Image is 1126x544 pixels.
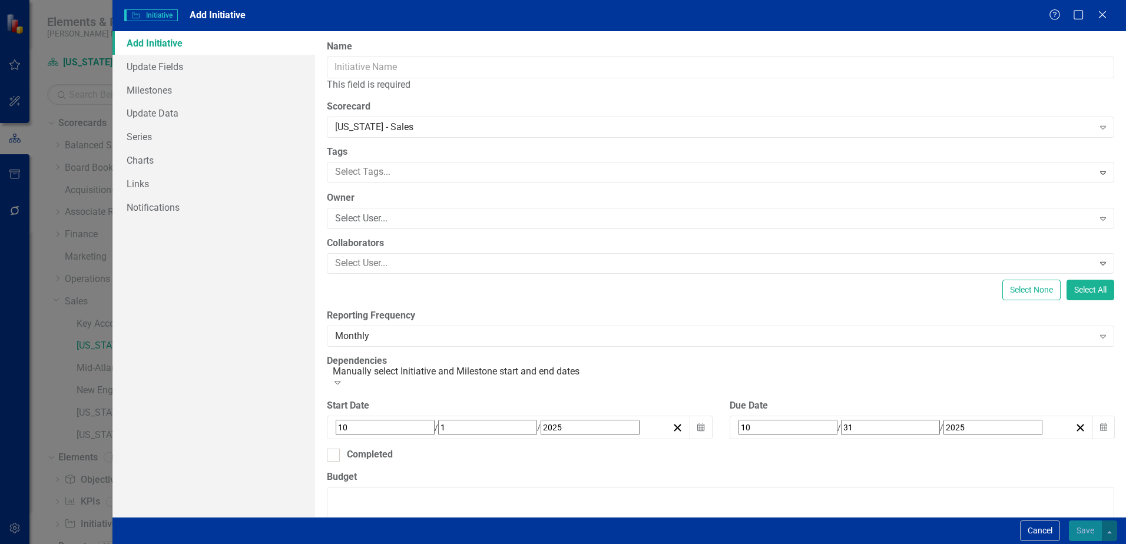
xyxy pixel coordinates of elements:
[327,145,1114,159] label: Tags
[112,31,315,55] a: Add Initiative
[1020,520,1060,541] button: Cancel
[1067,280,1114,300] button: Select All
[327,354,1114,368] label: Dependencies
[327,78,1114,92] div: This field is required
[327,191,1114,205] label: Owner
[1002,280,1061,300] button: Select None
[335,329,1093,343] div: Monthly
[327,309,1114,323] label: Reporting Frequency
[1069,520,1102,541] button: Save
[335,212,1093,225] div: Select User...
[112,78,315,102] a: Milestones
[333,365,1115,379] div: Manually select Initiative and Milestone start and end dates
[435,422,438,433] span: /
[327,470,1114,484] label: Budget
[112,148,315,172] a: Charts
[124,9,177,21] span: Initiative
[837,422,841,433] span: /
[327,399,711,413] div: Start Date
[112,172,315,195] a: Links
[940,422,943,433] span: /
[347,448,393,462] div: Completed
[112,195,315,219] a: Notifications
[112,101,315,125] a: Update Data
[327,237,1114,250] label: Collaborators
[335,121,1093,134] div: [US_STATE] - Sales
[112,55,315,78] a: Update Fields
[537,422,541,433] span: /
[190,9,246,21] span: Add Initiative
[327,57,1114,78] input: Initiative Name
[327,100,1114,114] label: Scorecard
[730,399,1114,413] div: Due Date
[327,40,352,54] label: Name
[112,125,315,148] a: Series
